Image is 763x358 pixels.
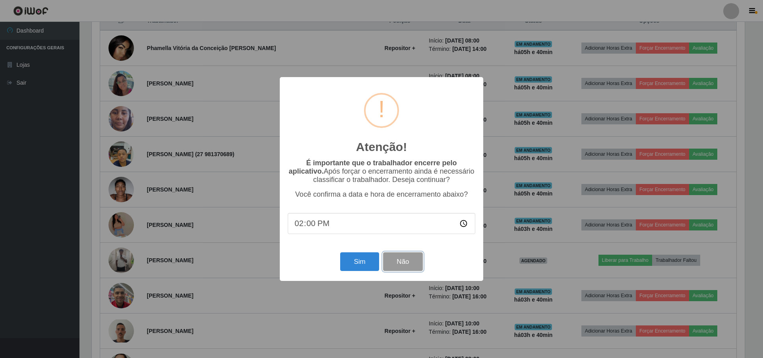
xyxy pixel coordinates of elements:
button: Não [383,252,422,271]
p: Após forçar o encerramento ainda é necessário classificar o trabalhador. Deseja continuar? [288,159,475,184]
b: É importante que o trabalhador encerre pelo aplicativo. [289,159,457,175]
p: Você confirma a data e hora de encerramento abaixo? [288,190,475,199]
h2: Atenção! [356,140,407,154]
button: Sim [340,252,379,271]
